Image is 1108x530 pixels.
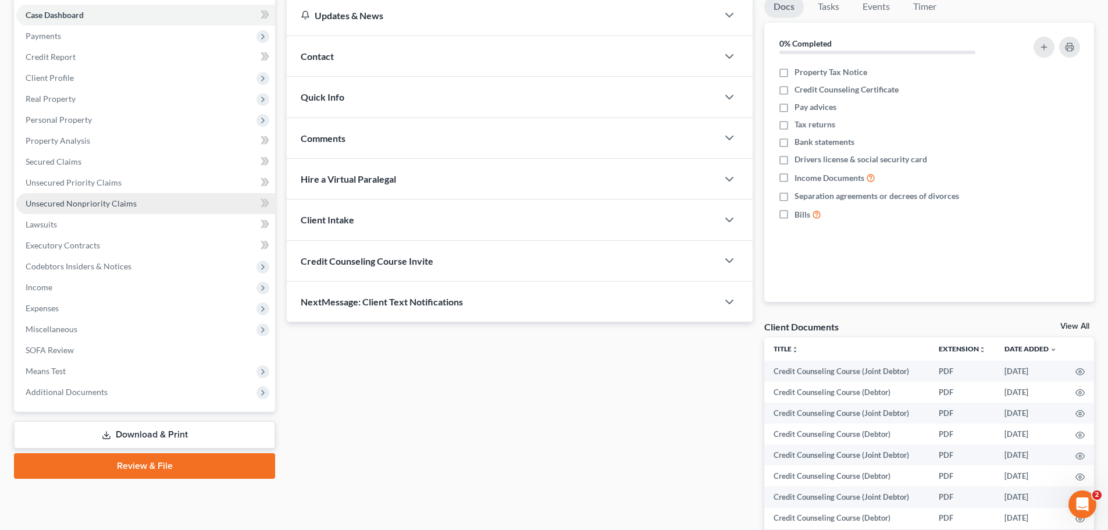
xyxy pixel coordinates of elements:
[779,38,832,48] strong: 0% Completed
[764,508,929,529] td: Credit Counseling Course (Debtor)
[26,240,100,250] span: Executory Contracts
[939,344,986,353] a: Extensionunfold_more
[795,66,867,78] span: Property Tax Notice
[1092,490,1102,500] span: 2
[301,133,345,144] span: Comments
[301,173,396,184] span: Hire a Virtual Paralegal
[26,219,57,229] span: Lawsuits
[929,465,995,486] td: PDF
[995,424,1066,444] td: [DATE]
[995,508,1066,529] td: [DATE]
[764,486,929,507] td: Credit Counseling Course (Joint Debtor)
[16,214,275,235] a: Lawsuits
[795,190,959,202] span: Separation agreements or decrees of divorces
[929,424,995,444] td: PDF
[26,303,59,313] span: Expenses
[26,115,92,125] span: Personal Property
[929,382,995,403] td: PDF
[16,151,275,172] a: Secured Claims
[764,321,839,333] div: Client Documents
[26,136,90,145] span: Property Analysis
[26,282,52,292] span: Income
[795,209,810,220] span: Bills
[14,421,275,449] a: Download & Print
[16,5,275,26] a: Case Dashboard
[26,345,74,355] span: SOFA Review
[26,198,137,208] span: Unsecured Nonpriority Claims
[764,444,929,465] td: Credit Counseling Course (Joint Debtor)
[792,346,799,353] i: unfold_more
[795,136,854,148] span: Bank statements
[301,255,433,266] span: Credit Counseling Course Invite
[16,47,275,67] a: Credit Report
[764,361,929,382] td: Credit Counseling Course (Joint Debtor)
[995,382,1066,403] td: [DATE]
[929,486,995,507] td: PDF
[995,361,1066,382] td: [DATE]
[26,10,84,20] span: Case Dashboard
[26,31,61,41] span: Payments
[301,9,704,22] div: Updates & News
[26,177,122,187] span: Unsecured Priority Claims
[929,508,995,529] td: PDF
[16,130,275,151] a: Property Analysis
[929,444,995,465] td: PDF
[1068,490,1096,518] iframe: Intercom live chat
[16,172,275,193] a: Unsecured Priority Claims
[1060,322,1089,330] a: View All
[995,465,1066,486] td: [DATE]
[795,101,836,113] span: Pay advices
[795,119,835,130] span: Tax returns
[795,154,927,165] span: Drivers license & social security card
[301,214,354,225] span: Client Intake
[764,382,929,403] td: Credit Counseling Course (Debtor)
[26,73,74,83] span: Client Profile
[929,403,995,424] td: PDF
[26,366,66,376] span: Means Test
[1004,344,1057,353] a: Date Added expand_more
[301,91,344,102] span: Quick Info
[14,453,275,479] a: Review & File
[764,403,929,424] td: Credit Counseling Course (Joint Debtor)
[995,403,1066,424] td: [DATE]
[995,444,1066,465] td: [DATE]
[26,387,108,397] span: Additional Documents
[301,51,334,62] span: Contact
[795,84,899,95] span: Credit Counseling Certificate
[795,172,864,184] span: Income Documents
[764,465,929,486] td: Credit Counseling Course (Debtor)
[16,235,275,256] a: Executory Contracts
[929,361,995,382] td: PDF
[16,193,275,214] a: Unsecured Nonpriority Claims
[774,344,799,353] a: Titleunfold_more
[26,52,76,62] span: Credit Report
[979,346,986,353] i: unfold_more
[995,486,1066,507] td: [DATE]
[26,324,77,334] span: Miscellaneous
[16,340,275,361] a: SOFA Review
[26,156,81,166] span: Secured Claims
[26,94,76,104] span: Real Property
[1050,346,1057,353] i: expand_more
[26,261,131,271] span: Codebtors Insiders & Notices
[301,296,463,307] span: NextMessage: Client Text Notifications
[764,424,929,444] td: Credit Counseling Course (Debtor)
